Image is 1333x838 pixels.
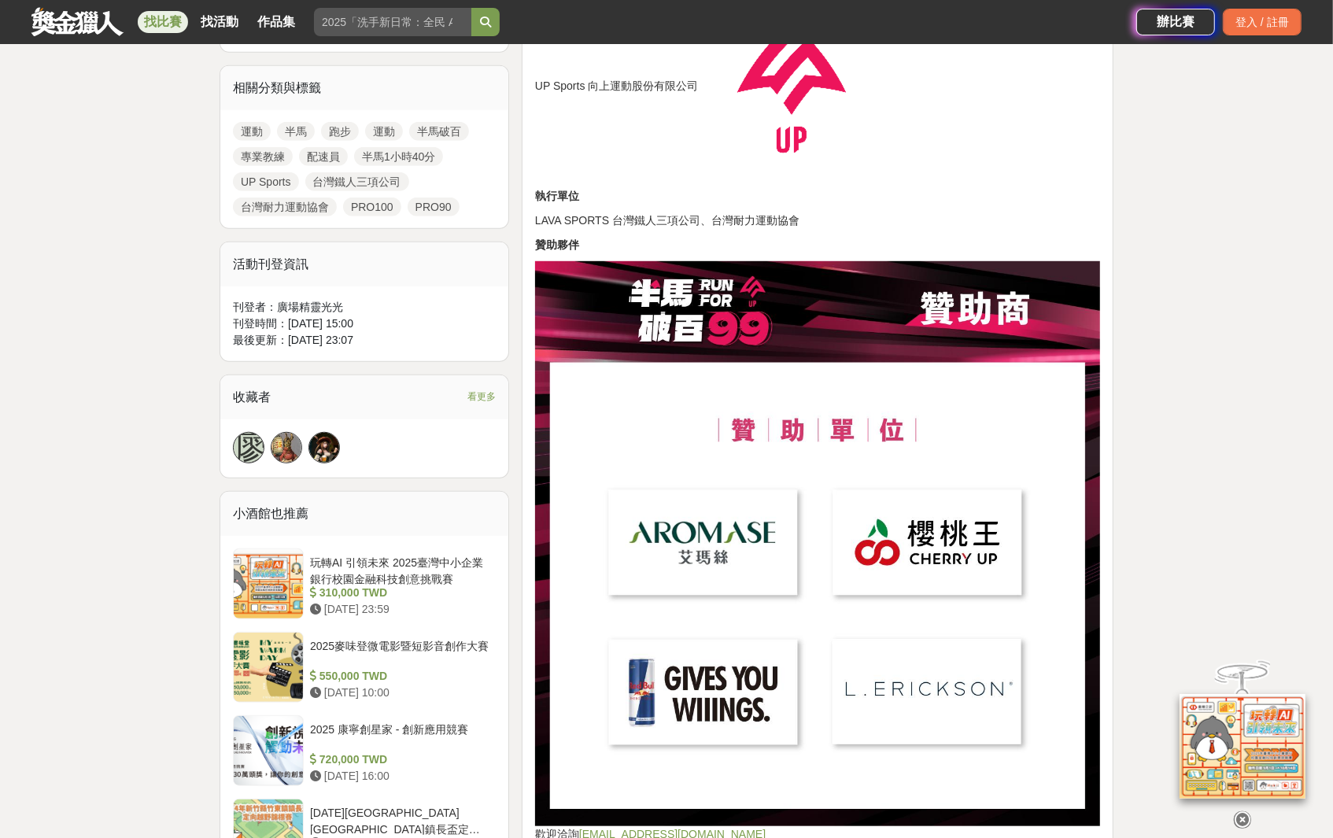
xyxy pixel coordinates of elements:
[194,11,245,33] a: 找活動
[233,299,496,316] div: 刊登者： 廣場精靈光光
[310,585,489,601] div: 310,000 TWD
[310,751,489,768] div: 720,000 TWD
[535,212,1100,229] p: LAVA SPORTS 台灣鐵人三項公司、台灣耐力運動協會
[535,238,579,251] strong: 贊助夥伴
[409,122,469,141] a: 半馬破百
[408,198,460,216] a: PRO90
[343,198,401,216] a: PRO100
[365,122,403,141] a: 運動
[233,715,496,786] a: 2025 康寧創星家 - 創新應用競賽 720,000 TWD [DATE] 16:00
[467,388,496,405] span: 看更多
[535,190,579,202] strong: 執行單位
[1180,694,1305,799] img: d2146d9a-e6f6-4337-9592-8cefde37ba6b.png
[271,433,301,463] img: Avatar
[308,432,340,463] a: Avatar
[299,147,348,166] a: 配速員
[310,601,489,618] div: [DATE] 23:59
[220,66,508,110] div: 相關分類與標籤
[310,722,489,751] div: 2025 康寧創星家 - 創新應用競賽
[233,172,299,191] a: UP Sports
[233,632,496,703] a: 2025麥味登微電影暨短影音創作大賽 550,000 TWD [DATE] 10:00
[220,242,508,286] div: 活動刊登資訊
[314,8,471,36] input: 2025「洗手新日常：全民 ALL IN」洗手歌全台徵選
[310,685,489,701] div: [DATE] 10:00
[233,548,496,619] a: 玩轉AI 引領未來 2025臺灣中小企業銀行校園金融科技創意挑戰賽 310,000 TWD [DATE] 23:59
[220,492,508,536] div: 小酒館也推薦
[251,11,301,33] a: 作品集
[354,147,443,166] a: 半馬1小時40分
[233,316,496,332] div: 刊登時間： [DATE] 15:00
[1223,9,1302,35] div: 登入 / 註冊
[138,11,188,33] a: 找比賽
[310,668,489,685] div: 550,000 TWD
[271,432,302,463] a: Avatar
[277,122,315,141] a: 半馬
[321,122,359,141] a: 跑步
[1136,9,1215,35] a: 辦比賽
[305,172,409,191] a: 台灣鐵人三項公司
[310,768,489,784] div: [DATE] 16:00
[233,390,271,404] span: 收藏者
[310,555,489,585] div: 玩轉AI 引領未來 2025臺灣中小企業銀行校園金融科技創意挑戰賽
[309,433,339,463] img: Avatar
[310,805,489,835] div: [DATE][GEOGRAPHIC_DATA][GEOGRAPHIC_DATA]鎮長盃定向越野錦標賽
[310,638,489,668] div: 2025麥味登微電影暨短影音創作大賽
[233,147,293,166] a: 專業教練
[233,198,337,216] a: 台灣耐力運動協會
[233,332,496,349] div: 最後更新： [DATE] 23:07
[233,432,264,463] a: 廖
[233,122,271,141] a: 運動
